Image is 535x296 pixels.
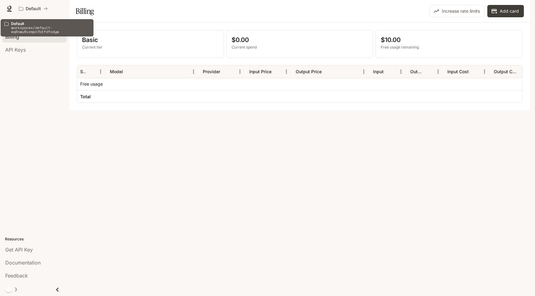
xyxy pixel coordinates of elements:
button: Sort [124,67,133,76]
button: Menu [96,67,105,76]
div: Output [410,69,424,74]
p: $10.00 [381,35,517,44]
p: Free usage remaining [381,44,517,50]
button: Sort [87,67,96,76]
button: Menu [359,67,368,76]
button: Sort [517,67,526,76]
p: Current tier [82,44,219,50]
button: Sort [469,67,479,76]
div: Output Cost [494,69,516,74]
p: $0.00 [232,35,368,44]
p: Default [26,6,41,11]
button: Menu [480,67,489,76]
h1: Billing [76,5,94,17]
div: Input [373,69,384,74]
button: Menu [235,67,245,76]
button: Sort [272,67,281,76]
button: Sort [221,67,230,76]
p: workspaces/default-mq6nwu5vzmpn7b1fdfodyw [11,26,90,34]
button: Sort [424,67,433,76]
button: Menu [396,67,406,76]
p: Free usage [80,81,103,87]
button: Sort [384,67,394,76]
div: Provider [203,69,220,74]
button: Menu [433,67,443,76]
p: Basic [82,35,219,44]
p: Default [11,22,90,26]
button: Increase rate limits [429,5,485,17]
div: Input Cost [447,69,469,74]
button: Menu [189,67,198,76]
button: Menu [282,67,291,76]
p: Current spend [232,44,368,50]
div: Input Price [249,69,272,74]
h6: Total [80,94,91,100]
div: Model [110,69,123,74]
div: Service [80,69,86,74]
button: Sort [322,67,332,76]
div: Output Price [296,69,322,74]
button: Add card [487,5,524,17]
button: All workspaces [16,2,50,15]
